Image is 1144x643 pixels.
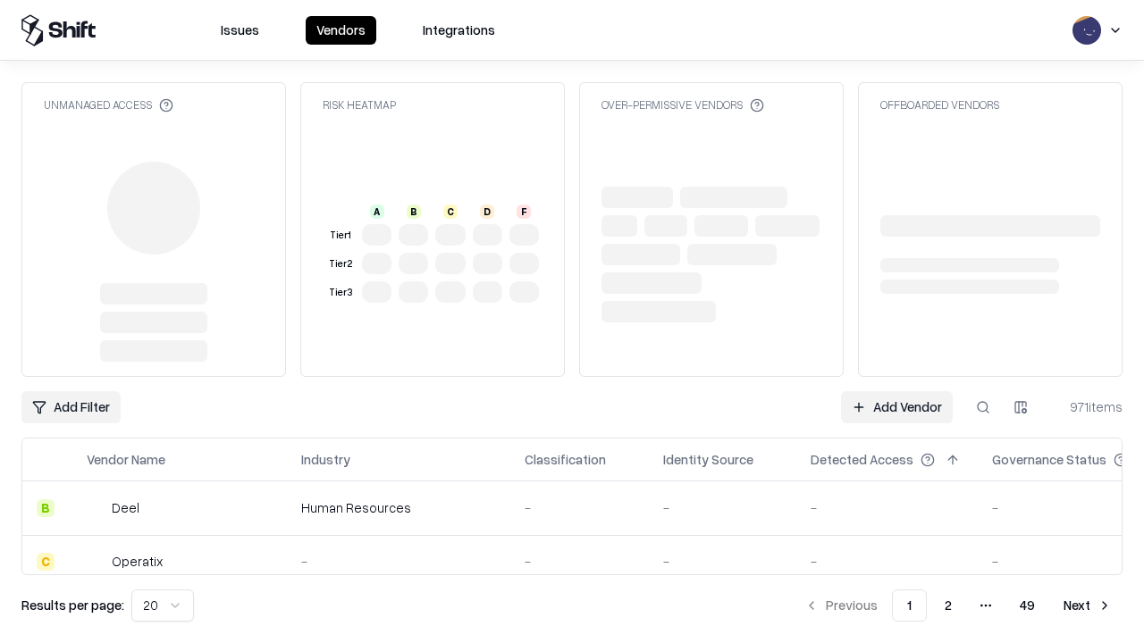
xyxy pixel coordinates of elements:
div: F [517,205,531,219]
div: - [301,552,496,571]
div: - [811,552,963,571]
div: - [811,498,963,517]
button: Integrations [412,16,506,45]
div: Classification [525,450,606,469]
div: Unmanaged Access [44,97,173,113]
button: Vendors [306,16,376,45]
p: Results per page: [21,596,124,614]
div: - [663,552,782,571]
div: - [663,498,782,517]
img: Operatix [87,553,105,571]
div: - [525,498,635,517]
div: D [480,205,494,219]
div: Deel [112,498,139,517]
div: Governance Status [992,450,1106,469]
div: 971 items [1051,397,1123,416]
button: 1 [892,589,927,622]
div: Tier 1 [326,228,355,243]
nav: pagination [794,589,1123,622]
div: Risk Heatmap [323,97,396,113]
div: Identity Source [663,450,753,469]
div: Industry [301,450,350,469]
button: Next [1053,589,1123,622]
div: - [525,552,635,571]
button: Add Filter [21,391,121,423]
div: Tier 2 [326,256,355,271]
a: Add Vendor [841,391,953,423]
div: B [407,205,421,219]
div: Detected Access [811,450,913,469]
button: 49 [1005,589,1049,622]
div: Offboarded Vendors [880,97,999,113]
img: Deel [87,499,105,517]
button: Issues [210,16,270,45]
div: Human Resources [301,498,496,517]
div: A [370,205,384,219]
div: Over-Permissive Vendors [601,97,764,113]
div: C [443,205,458,219]
div: Vendor Name [87,450,165,469]
div: B [37,499,55,517]
div: Tier 3 [326,285,355,300]
div: Operatix [112,552,163,571]
div: C [37,553,55,571]
button: 2 [930,589,966,622]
